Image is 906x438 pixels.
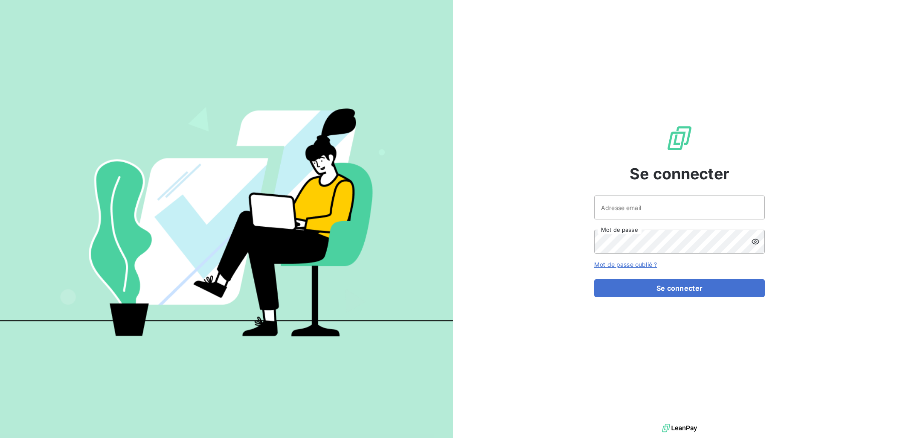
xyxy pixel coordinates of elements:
[666,125,693,152] img: Logo LeanPay
[594,279,765,297] button: Se connecter
[594,261,657,268] a: Mot de passe oublié ?
[594,196,765,219] input: placeholder
[630,162,729,185] span: Se connecter
[662,422,697,435] img: logo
